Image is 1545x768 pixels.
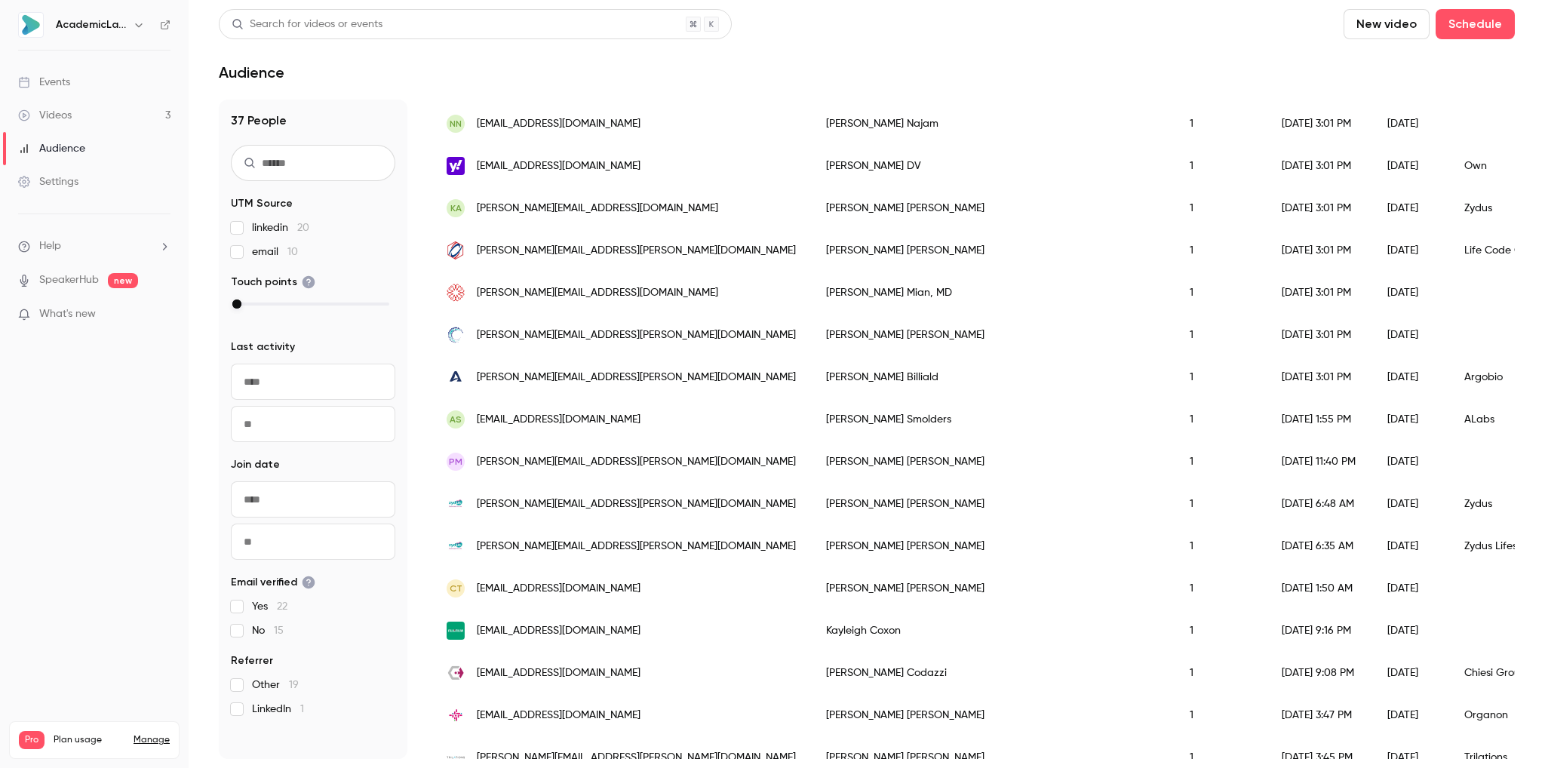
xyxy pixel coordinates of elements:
span: [PERSON_NAME][EMAIL_ADDRESS][DOMAIN_NAME] [477,285,718,301]
div: 1 [1175,652,1267,694]
span: Touch points [231,275,315,290]
div: [DATE] [1372,652,1449,694]
span: No [252,623,284,638]
div: [PERSON_NAME] [PERSON_NAME] [811,441,1175,483]
span: PM [449,455,462,468]
div: [DATE] [1372,103,1449,145]
div: [PERSON_NAME] [PERSON_NAME] [811,229,1175,272]
div: [DATE] 3:01 PM [1267,356,1372,398]
span: Plan usage [54,734,124,746]
span: new [108,273,138,288]
div: Videos [18,108,72,123]
div: 1 [1175,187,1267,229]
div: [DATE] [1372,483,1449,525]
img: woolseypharma.com [447,284,465,303]
span: 10 [287,247,298,257]
span: [EMAIL_ADDRESS][DOMAIN_NAME] [477,116,640,132]
div: [PERSON_NAME] DV [811,145,1175,187]
div: 1 [1175,567,1267,610]
div: [DATE] [1372,272,1449,314]
div: [DATE] 1:50 AM [1267,567,1372,610]
div: [DATE] 9:16 PM [1267,610,1372,652]
div: [DATE] [1372,229,1449,272]
div: [DATE] [1372,610,1449,652]
div: 1 [1175,314,1267,356]
div: 1 [1175,356,1267,398]
span: [EMAIL_ADDRESS][DOMAIN_NAME] [477,412,640,428]
span: [PERSON_NAME][EMAIL_ADDRESS][PERSON_NAME][DOMAIN_NAME] [477,496,796,512]
div: [DATE] 3:01 PM [1267,272,1372,314]
span: 19 [289,680,299,690]
img: trilations.com [447,748,465,766]
div: 1 [1175,145,1267,187]
span: email [252,244,298,260]
span: 22 [277,601,287,612]
div: [DATE] 6:35 AM [1267,525,1372,567]
span: CT [450,582,462,595]
span: Other [252,677,299,693]
div: [DATE] [1372,525,1449,567]
div: Search for videos or events [232,17,382,32]
span: [EMAIL_ADDRESS][DOMAIN_NAME] [477,665,640,681]
div: [PERSON_NAME] [PERSON_NAME] [811,483,1175,525]
div: Audience [18,141,85,156]
span: 15 [274,625,284,636]
div: [DATE] 3:01 PM [1267,103,1372,145]
span: UTM Source [231,196,293,211]
h6: AcademicLabs [56,17,127,32]
span: Pro [19,731,45,749]
div: [DATE] [1372,398,1449,441]
div: [DATE] [1372,441,1449,483]
span: [EMAIL_ADDRESS][DOMAIN_NAME] [477,708,640,723]
button: Schedule [1436,9,1515,39]
div: 1 [1175,525,1267,567]
span: linkedin [252,220,309,235]
div: 1 [1175,103,1267,145]
span: [EMAIL_ADDRESS][DOMAIN_NAME] [477,581,640,597]
div: [PERSON_NAME] [PERSON_NAME] [811,694,1175,736]
span: [EMAIL_ADDRESS][DOMAIN_NAME] [477,623,640,639]
iframe: Noticeable Trigger [152,308,170,321]
div: 1 [1175,694,1267,736]
span: NN [450,117,462,131]
img: lifecode.ch [447,241,465,260]
button: New video [1344,9,1430,39]
div: 1 [1175,398,1267,441]
div: max [232,300,241,309]
span: KA [450,201,462,215]
img: fujifilm.com [447,622,465,640]
span: AS [450,413,462,426]
span: Referrer [231,653,273,668]
span: 1 [300,704,304,714]
div: 1 [1175,441,1267,483]
div: [PERSON_NAME] [PERSON_NAME] [811,525,1175,567]
div: 1 [1175,229,1267,272]
div: [DATE] [1372,567,1449,610]
img: outruntx.com [447,326,465,344]
div: [PERSON_NAME] [PERSON_NAME] [811,567,1175,610]
div: [PERSON_NAME] Billiald [811,356,1175,398]
span: [PERSON_NAME][EMAIL_ADDRESS][DOMAIN_NAME] [477,201,718,217]
div: Settings [18,174,78,189]
div: [PERSON_NAME] [PERSON_NAME] [811,187,1175,229]
span: [PERSON_NAME][EMAIL_ADDRESS][PERSON_NAME][DOMAIN_NAME] [477,370,796,386]
div: [DATE] [1372,145,1449,187]
img: yahoo.it [447,157,465,175]
a: SpeakerHub [39,272,99,288]
img: zyduslife.com [447,495,465,513]
div: [DATE] 6:48 AM [1267,483,1372,525]
div: [DATE] 1:55 PM [1267,398,1372,441]
div: 1 [1175,272,1267,314]
div: [DATE] 3:01 PM [1267,229,1372,272]
div: [DATE] 11:40 PM [1267,441,1372,483]
img: organon.com [447,706,465,724]
span: [PERSON_NAME][EMAIL_ADDRESS][PERSON_NAME][DOMAIN_NAME] [477,243,796,259]
img: AcademicLabs [19,13,43,37]
div: 1 [1175,483,1267,525]
h1: 37 People [231,112,395,130]
div: [DATE] 3:01 PM [1267,187,1372,229]
div: [DATE] 3:01 PM [1267,145,1372,187]
span: Yes [252,599,287,614]
div: [DATE] [1372,356,1449,398]
div: Events [18,75,70,90]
